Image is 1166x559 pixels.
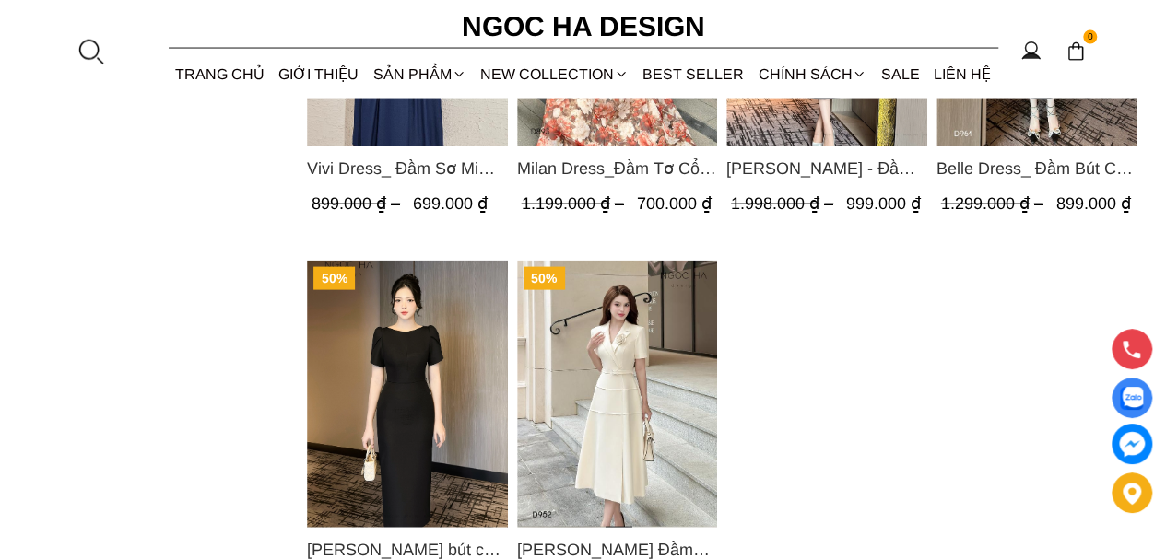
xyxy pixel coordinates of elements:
[366,50,473,99] div: SẢN PHẨM
[473,50,635,99] a: NEW COLLECTION
[516,156,717,181] a: Link to Milan Dress_Đầm Tơ Cổ Tròn Đính Hoa, Tùng Xếp Ly D893
[751,50,874,99] div: Chính sách
[1120,387,1143,410] img: Display image
[169,50,272,99] a: TRANG CHỦ
[521,194,628,213] span: 1.199.000 ₫
[1055,194,1130,213] span: 899.000 ₫
[307,156,508,181] span: Vivi Dress_ Đầm Sơ Mi Rớt Vai Bò Lụa Màu Xanh D1000
[846,194,921,213] span: 999.000 ₫
[413,194,488,213] span: 699.000 ₫
[516,260,717,527] a: Product image - Louisa Dress_ Đầm Cổ Vest Cài Hoa Tùng May Gân Nổi Kèm Đai Màu Bee D952
[272,50,366,99] a: GIỚI THIỆU
[636,194,711,213] span: 700.000 ₫
[312,194,405,213] span: 899.000 ₫
[516,260,717,527] img: Louisa Dress_ Đầm Cổ Vest Cài Hoa Tùng May Gân Nổi Kèm Đai Màu Bee D952
[307,260,508,527] img: Alice Dress_Đầm bút chì ,tay nụ hồng ,bồng đầu tay màu đen D727
[636,50,751,99] a: BEST SELLER
[307,260,508,527] a: Product image - Alice Dress_Đầm bút chì ,tay nụ hồng ,bồng đầu tay màu đen D727
[874,50,926,99] a: SALE
[936,156,1137,181] a: Link to Belle Dress_ Đầm Bút Chì Đen Phối Choàng Vai May Ly Màu Trắng Kèm Hoa D961
[445,5,722,49] a: Ngoc Ha Design
[726,156,927,181] span: [PERSON_NAME] - Đầm Vest Dáng Xòe Kèm Đai D713
[926,50,997,99] a: LIÊN HỆ
[307,156,508,181] a: Link to Vivi Dress_ Đầm Sơ Mi Rớt Vai Bò Lụa Màu Xanh D1000
[1112,378,1152,418] a: Display image
[731,194,838,213] span: 1.998.000 ₫
[1083,30,1098,45] span: 0
[936,156,1137,181] span: Belle Dress_ Đầm Bút Chì Đen Phối Choàng Vai May Ly Màu Trắng Kèm Hoa D961
[516,156,717,181] span: Milan Dress_Đầm Tơ Cổ Tròn [PERSON_NAME], Tùng Xếp Ly D893
[1066,41,1086,62] img: img-CART-ICON-ksit0nf1
[1112,424,1152,464] a: messenger
[940,194,1047,213] span: 1.299.000 ₫
[726,156,927,181] a: Link to Irene Dress - Đầm Vest Dáng Xòe Kèm Đai D713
